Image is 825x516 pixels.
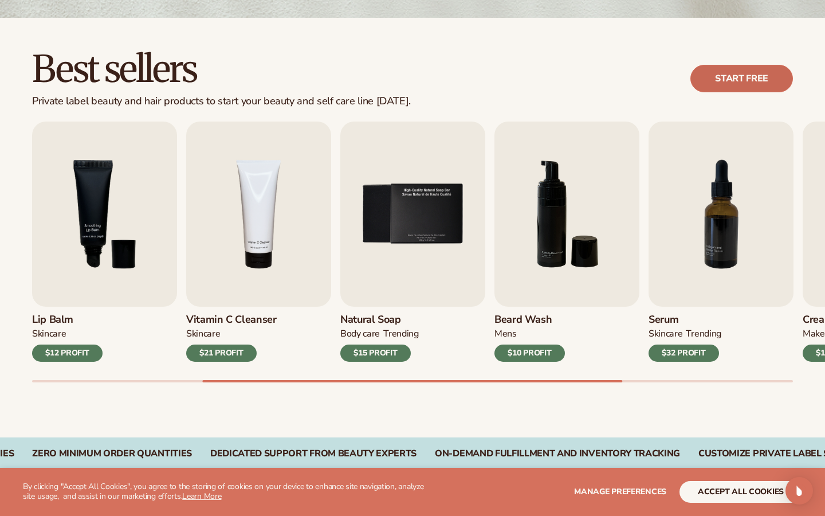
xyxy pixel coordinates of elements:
div: Private label beauty and hair products to start your beauty and self care line [DATE]. [32,95,411,108]
div: Zero Minimum Order QuantitieS [32,448,192,459]
h3: Beard Wash [494,314,565,326]
div: Open Intercom Messenger [785,477,813,505]
span: Manage preferences [574,486,666,497]
a: 3 / 9 [32,122,177,362]
h3: Vitamin C Cleanser [186,314,277,326]
a: 5 / 9 [340,122,485,362]
div: BODY Care [340,328,380,340]
div: TRENDING [686,328,721,340]
h3: Natural Soap [340,314,419,326]
div: $32 PROFIT [649,345,719,362]
button: Manage preferences [574,481,666,503]
a: 4 / 9 [186,122,331,362]
a: Start free [690,65,793,92]
div: $21 PROFIT [186,345,257,362]
h3: Lip Balm [32,314,103,326]
button: accept all cookies [679,481,802,503]
div: $10 PROFIT [494,345,565,362]
a: 7 / 9 [649,122,793,362]
div: mens [494,328,517,340]
div: $15 PROFIT [340,345,411,362]
div: TRENDING [383,328,418,340]
div: $12 PROFIT [32,345,103,362]
a: Learn More [182,491,221,502]
h3: Serum [649,314,721,326]
div: Skincare [186,328,220,340]
h2: Best sellers [32,50,411,88]
div: SKINCARE [32,328,66,340]
div: On-Demand Fulfillment and Inventory Tracking [435,448,680,459]
p: By clicking "Accept All Cookies", you agree to the storing of cookies on your device to enhance s... [23,482,431,502]
div: SKINCARE [649,328,682,340]
div: Dedicated Support From Beauty Experts [210,448,417,459]
a: 6 / 9 [494,122,639,362]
